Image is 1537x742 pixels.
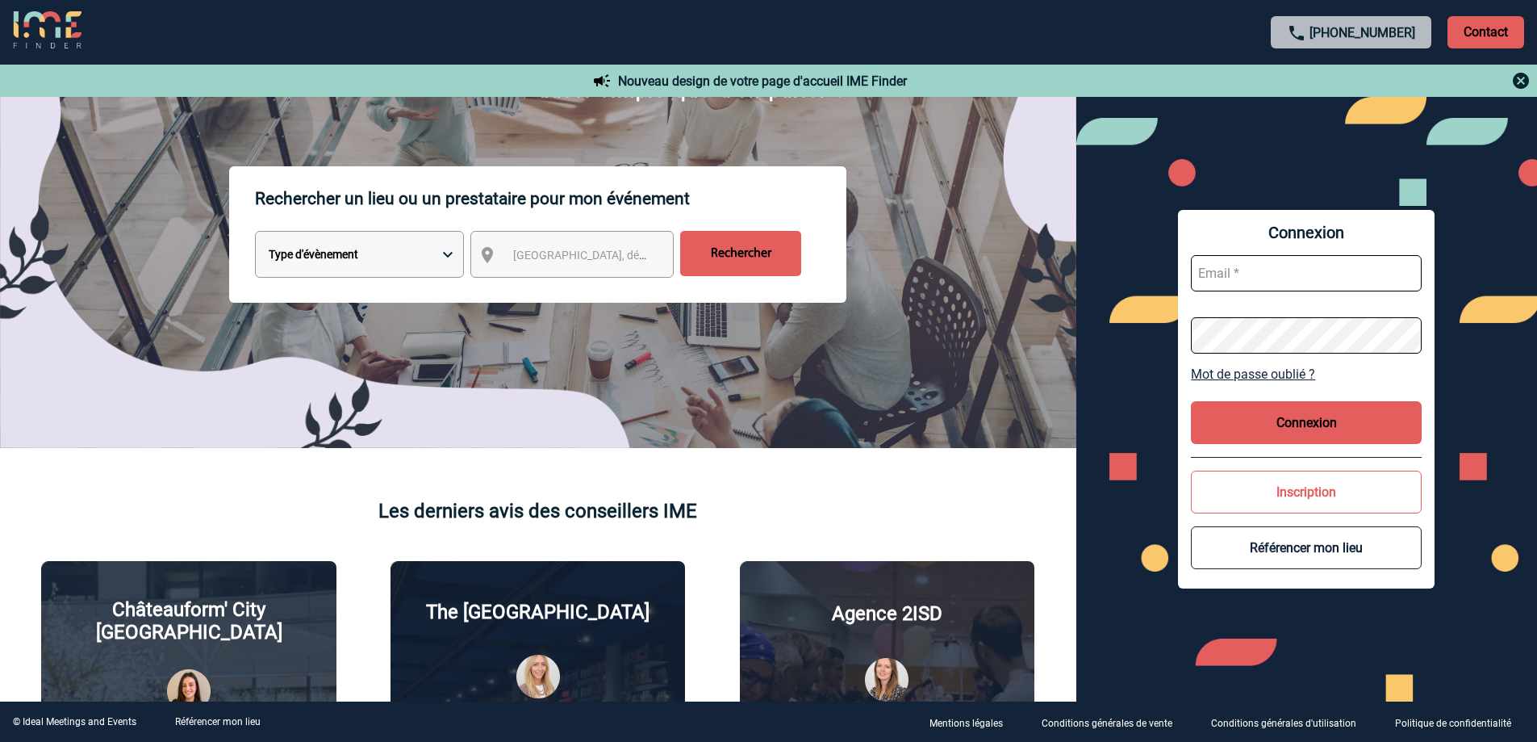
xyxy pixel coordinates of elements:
[1191,223,1422,242] span: Connexion
[255,166,846,231] p: Rechercher un lieu ou un prestataire pour mon événement
[1191,471,1422,514] button: Inscription
[1191,255,1422,291] input: Email *
[680,231,801,276] input: Rechercher
[1447,16,1524,48] p: Contact
[1029,715,1198,730] a: Conditions générales de vente
[1309,25,1415,40] a: [PHONE_NUMBER]
[175,716,261,727] a: Référencer mon lieu
[1042,718,1172,729] p: Conditions générales de vente
[1198,715,1382,730] a: Conditions générales d'utilisation
[513,249,737,262] span: [GEOGRAPHIC_DATA], département, région...
[832,602,942,625] p: Agence 2ISD
[1395,718,1511,729] p: Politique de confidentialité
[426,601,649,623] p: The [GEOGRAPHIC_DATA]
[13,716,136,727] div: © Ideal Meetings and Events
[1191,526,1422,569] button: Référencer mon lieu
[1211,718,1356,729] p: Conditions générales d'utilisation
[54,598,323,643] p: Châteauform' City [GEOGRAPHIC_DATA]
[917,715,1029,730] a: Mentions légales
[1191,367,1422,382] a: Mot de passe oublié ?
[1287,23,1306,43] img: call-24-px.png
[929,718,1003,729] p: Mentions légales
[1191,401,1422,444] button: Connexion
[1382,715,1537,730] a: Politique de confidentialité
